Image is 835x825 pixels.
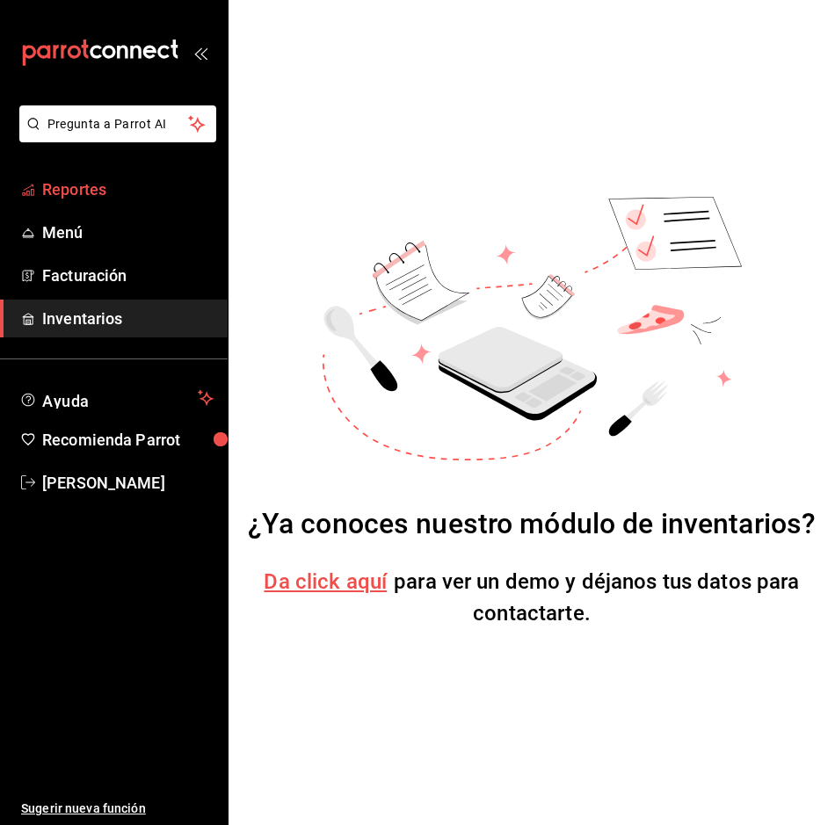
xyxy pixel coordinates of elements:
[19,105,216,142] button: Pregunta a Parrot AI
[394,569,799,626] span: para ver un demo y déjanos tus datos para contactarte.
[248,503,817,545] div: ¿Ya conoces nuestro módulo de inventarios?
[193,46,207,60] button: open_drawer_menu
[42,307,214,330] span: Inventarios
[42,221,214,244] span: Menú
[264,569,387,594] a: Da click aquí
[42,177,214,201] span: Reportes
[42,428,214,452] span: Recomienda Parrot
[42,264,214,287] span: Facturación
[47,115,189,134] span: Pregunta a Parrot AI
[42,387,191,409] span: Ayuda
[21,800,214,818] span: Sugerir nueva función
[12,127,216,146] a: Pregunta a Parrot AI
[42,471,214,495] span: [PERSON_NAME]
